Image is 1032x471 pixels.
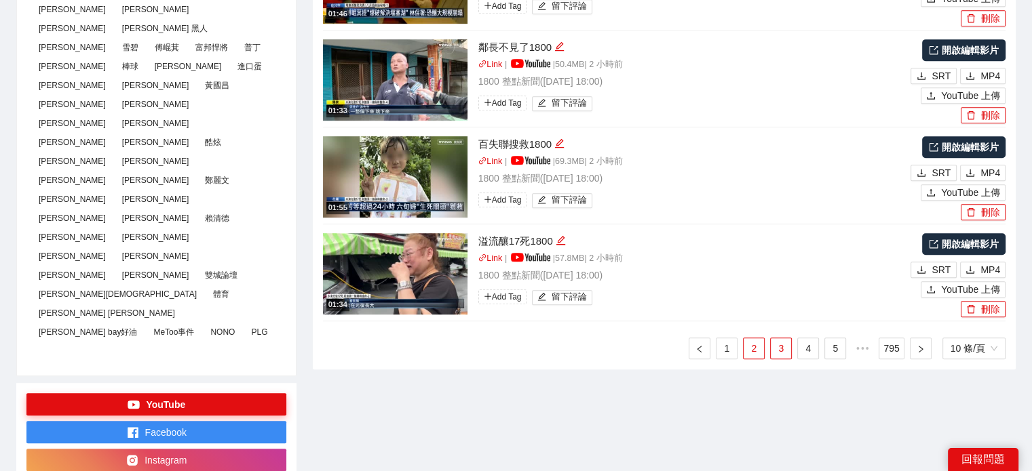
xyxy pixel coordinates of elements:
[33,211,111,226] span: [PERSON_NAME]
[478,253,487,262] span: link
[932,68,951,83] span: SRT
[689,337,710,359] button: left
[917,265,926,276] span: download
[511,59,550,68] img: yt_logo_rgb_light.a676ea31.png
[146,397,185,412] span: YouTube
[117,135,195,150] span: [PERSON_NAME]
[926,285,936,295] span: upload
[326,8,349,20] div: 01:46
[33,59,111,74] span: [PERSON_NAME]
[932,165,951,180] span: SRT
[199,78,235,93] span: 黃國昌
[484,195,492,203] span: plus
[929,45,938,55] span: export
[966,304,976,315] span: delete
[117,211,195,226] span: [PERSON_NAME]
[941,282,1000,297] span: YouTube 上傳
[921,184,1006,201] button: uploadYouTube 上傳
[771,338,791,359] a: 3
[932,262,951,277] span: SRT
[199,173,235,188] span: 鄭麗文
[33,306,180,321] span: [PERSON_NAME] [PERSON_NAME]
[532,290,592,305] button: edit留下評論
[478,171,908,186] p: 1800 整點新聞 ( [DATE] 18:00 )
[961,301,1006,317] button: delete刪除
[966,14,976,24] span: delete
[532,193,592,208] button: edit留下評論
[554,138,565,148] span: edit
[33,230,111,245] span: [PERSON_NAME]
[966,265,975,276] span: download
[117,78,195,93] span: [PERSON_NAME]
[511,156,550,165] img: yt_logo_rgb_light.a676ea31.png
[960,68,1006,84] button: downloadMP4
[537,292,546,302] span: edit
[911,165,957,181] button: downloadSRT
[929,239,938,249] span: export
[484,98,492,106] span: plus
[951,338,997,359] span: 10 條/頁
[852,337,873,359] span: •••
[117,116,195,131] span: [PERSON_NAME]
[556,233,566,249] div: 編輯
[117,154,195,169] span: [PERSON_NAME]
[478,289,527,304] span: Add Tag
[910,337,932,359] li: 下一頁
[33,78,111,93] span: [PERSON_NAME]
[478,192,527,207] span: Add Tag
[980,68,1000,83] span: MP4
[117,192,195,207] span: [PERSON_NAME]
[825,338,845,359] a: 5
[879,337,904,359] li: 795
[554,39,565,56] div: 編輯
[532,96,592,111] button: edit留下評論
[961,204,1006,220] button: delete刪除
[852,337,873,359] li: 向後 5 頁
[966,207,976,218] span: delete
[117,268,195,283] span: [PERSON_NAME]
[326,202,349,213] div: 01:55
[239,40,266,55] span: 普丁
[145,453,187,468] span: Instagram
[33,2,111,17] span: [PERSON_NAME]
[941,88,1000,103] span: YouTube 上傳
[478,58,908,72] p: | | 50.4 MB | 2 小時前
[911,68,957,84] button: downloadSRT
[33,173,111,188] span: [PERSON_NAME]
[478,136,908,152] div: 百失聯搜救1800
[33,97,111,112] span: [PERSON_NAME]
[323,136,467,218] img: d7bb17ee-3a7a-4ef7-af64-f1b98b290735.jpg
[960,165,1006,181] button: downloadMP4
[966,71,975,82] span: download
[190,40,233,55] span: 富邦悍將
[199,135,227,150] span: 酷炫
[478,233,908,249] div: 溢流釀17死1800
[798,338,818,359] a: 4
[33,116,111,131] span: [PERSON_NAME]
[941,185,1000,200] span: YouTube 上傳
[879,338,903,359] a: 795
[695,345,704,353] span: left
[26,449,286,471] button: Instagram
[537,195,546,205] span: edit
[554,136,565,152] div: 編輯
[33,192,111,207] span: [PERSON_NAME]
[716,338,737,359] a: 1
[478,155,908,169] p: | | 69.3 MB | 2 小時前
[33,268,111,283] span: [PERSON_NAME]
[117,173,195,188] span: [PERSON_NAME]
[929,142,938,152] span: export
[966,168,975,179] span: download
[149,40,185,55] span: 傅崐萁
[26,421,286,443] button: Facebook
[205,325,240,340] span: NONO
[478,74,908,89] p: 1800 整點新聞 ( [DATE] 18:00 )
[117,249,195,264] span: [PERSON_NAME]
[980,165,1000,180] span: MP4
[948,448,1018,471] div: 回報問題
[922,136,1006,158] a: 開啟編輯影片
[478,39,908,56] div: 鄰長不見了1800
[797,337,819,359] li: 4
[145,425,187,440] span: Facebook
